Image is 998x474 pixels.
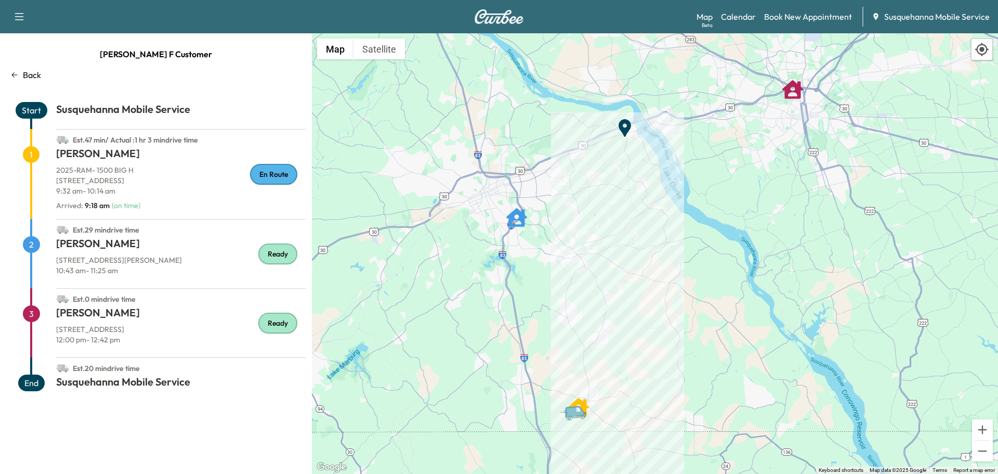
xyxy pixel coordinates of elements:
a: Terms [933,467,947,473]
gmp-advanced-marker: TIMOTHY PAUL [568,392,589,413]
p: [STREET_ADDRESS][PERSON_NAME] [56,255,306,265]
p: [STREET_ADDRESS] [56,324,306,335]
p: 12:00 pm - 12:42 pm [56,335,306,345]
p: 9:32 am - 10:14 am [56,186,306,196]
div: Ready [258,313,297,334]
button: Show street map [317,39,353,59]
gmp-advanced-marker: End Point [614,112,635,133]
button: Zoom in [972,419,993,440]
p: 2025 - RAM - 1500 BIG H [56,165,306,175]
span: End [18,375,45,391]
gmp-advanced-marker: Angela Boose [506,202,527,223]
button: Keyboard shortcuts [819,467,863,474]
span: [PERSON_NAME] F Customer [100,44,212,65]
span: ( on time ) [112,201,140,210]
div: En Route [250,164,297,185]
span: Est. 0 min drive time [73,294,136,304]
button: Zoom out [972,441,993,462]
span: Est. 29 min drive time [73,225,139,235]
a: Open this area in Google Maps (opens a new window) [314,460,349,474]
a: Calendar [721,10,756,23]
div: Beta [702,21,713,29]
span: 1 [23,146,40,163]
h1: [PERSON_NAME] [56,146,306,165]
span: Start [16,102,47,119]
a: Report a map error [953,467,995,473]
gmp-advanced-marker: JAMES BLEACHER [782,74,803,95]
span: 9:18 am [85,201,110,210]
h1: Susquehanna Mobile Service [56,102,306,121]
p: Back [23,69,41,81]
a: MapBeta [697,10,713,23]
img: Curbee Logo [474,9,524,24]
span: 3 [23,305,40,322]
h1: Susquehanna Mobile Service [56,375,306,393]
img: Google [314,460,349,474]
p: [STREET_ADDRESS] [56,175,306,186]
div: Ready [258,244,297,264]
h1: [PERSON_NAME] [56,236,306,255]
div: Recenter map [971,39,993,60]
h1: [PERSON_NAME] [56,305,306,324]
button: Show satellite imagery [353,39,405,59]
p: Arrived : [56,200,110,211]
p: 10:43 am - 11:25 am [56,265,306,276]
span: Est. 20 min drive time [73,364,140,373]
span: Est. 47 min / Actual : 1 hr 3 min drive time [73,135,198,145]
span: Susquehanna Mobile Service [884,10,990,23]
a: Book New Appointment [764,10,852,23]
span: Map data ©2025 Google [870,467,926,473]
span: 2 [23,236,40,253]
gmp-advanced-marker: Van [560,394,596,413]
